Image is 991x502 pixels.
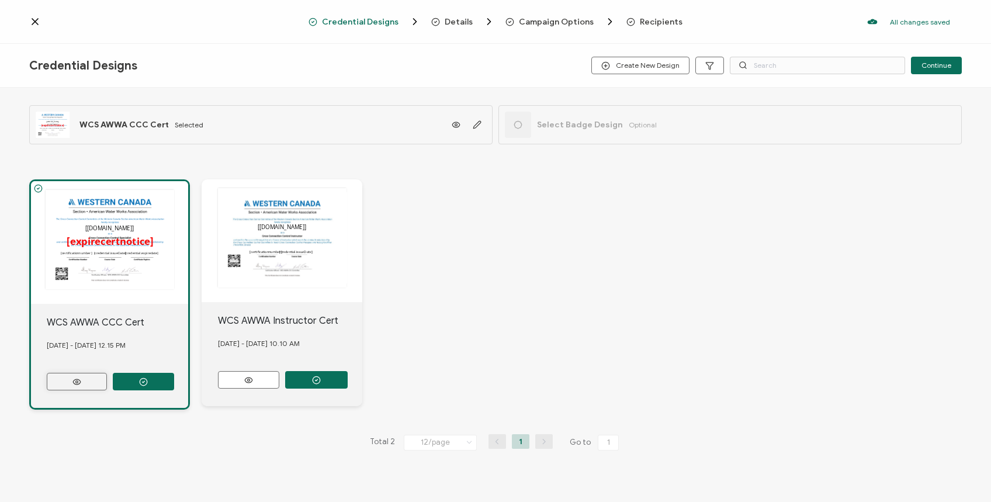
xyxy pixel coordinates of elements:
li: 1 [512,434,529,449]
div: WCS AWWA Instructor Cert [218,314,363,328]
button: Continue [911,57,962,74]
input: Search [730,57,905,74]
span: Optional [629,120,657,129]
span: Campaign Options [505,16,616,27]
div: WCS AWWA CCC Cert [47,316,188,330]
span: Details [431,16,495,27]
span: Selected [175,120,203,129]
span: Credential Designs [29,58,137,73]
span: Create New Design [601,61,680,70]
span: Select Badge Design [537,120,623,130]
iframe: Chat Widget [933,446,991,502]
span: Recipients [640,18,682,26]
span: Credential Designs [309,16,421,27]
span: Campaign Options [519,18,594,26]
span: Details [445,18,473,26]
div: [DATE] - [DATE] 12.15 PM [47,330,188,361]
span: WCS AWWA CCC Cert [79,120,169,130]
input: Select [404,435,477,451]
button: Create New Design [591,57,689,74]
span: Continue [921,62,951,69]
span: Credential Designs [322,18,399,26]
span: Total 2 [370,434,395,451]
span: Recipients [626,18,682,26]
span: Go to [570,434,621,451]
p: All changes saved [890,18,950,26]
div: Breadcrumb [309,16,682,27]
div: [DATE] - [DATE] 10.10 AM [218,328,363,359]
